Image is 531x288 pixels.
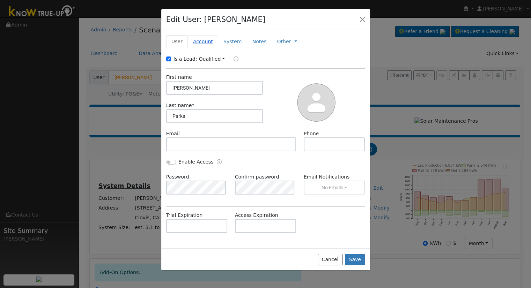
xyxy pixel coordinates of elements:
[304,173,365,181] label: Email Notifications
[318,254,342,266] button: Cancel
[228,55,238,63] a: Lead
[166,74,192,81] label: First name
[247,35,272,48] a: Notes
[277,38,291,45] a: Other
[166,56,171,61] input: Is a Lead:
[199,56,225,62] a: Qualified
[192,103,194,108] span: Required
[345,254,365,266] button: Save
[166,14,266,25] h4: Edit User: [PERSON_NAME]
[166,173,189,181] label: Password
[166,35,188,48] a: User
[166,102,194,109] label: Last name
[235,173,279,181] label: Confirm password
[166,212,203,219] label: Trial Expiration
[235,212,278,219] label: Access Expiration
[218,35,247,48] a: System
[174,55,197,63] label: Is a Lead:
[178,158,214,166] label: Enable Access
[304,130,319,137] label: Phone
[217,158,222,166] a: Enable Access
[188,35,218,48] a: Account
[166,130,180,137] label: Email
